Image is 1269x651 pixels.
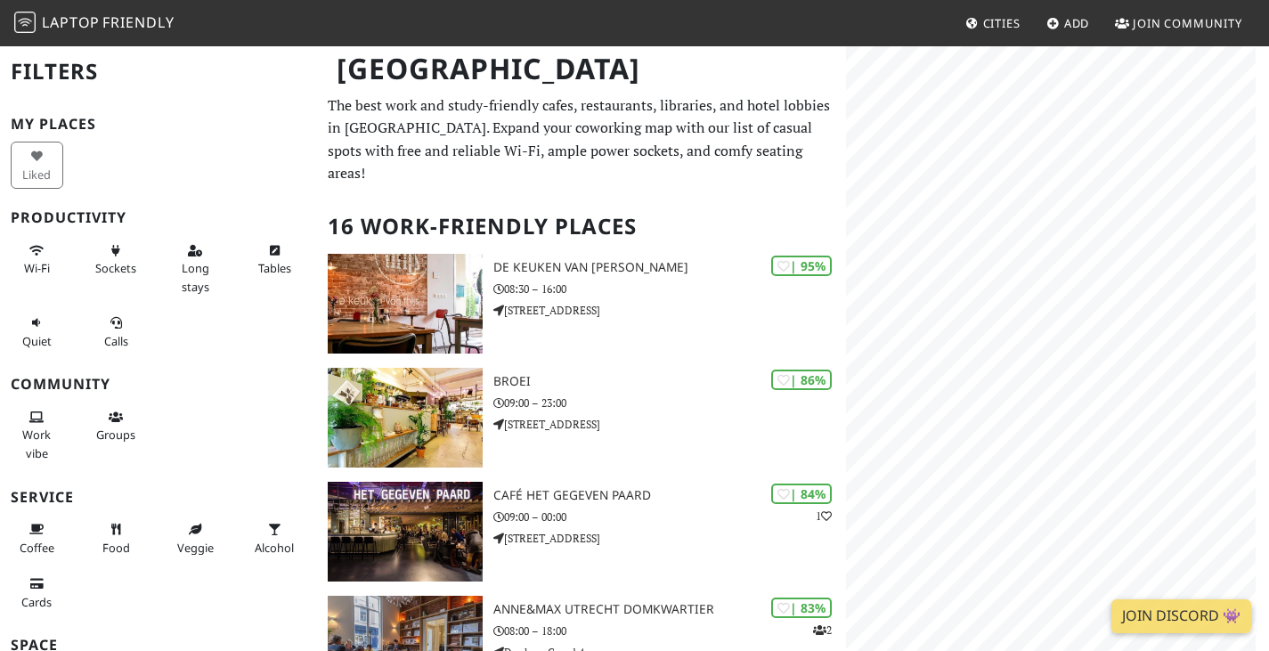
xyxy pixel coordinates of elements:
[177,540,214,556] span: Veggie
[21,594,52,610] span: Credit cards
[11,236,63,283] button: Wi-Fi
[322,45,842,94] h1: [GEOGRAPHIC_DATA]
[1064,15,1090,31] span: Add
[328,368,483,468] img: BROEI
[24,260,50,276] span: Stable Wi-Fi
[493,302,846,319] p: [STREET_ADDRESS]
[328,482,483,582] img: Café Het Gegeven Paard
[328,254,483,354] img: De keuken van Thijs
[983,15,1021,31] span: Cities
[22,333,52,349] span: Quiet
[493,395,846,411] p: 09:00 – 23:00
[328,94,835,185] p: The best work and study-friendly cafes, restaurants, libraries, and hotel lobbies in [GEOGRAPHIC_...
[11,515,63,562] button: Coffee
[248,515,301,562] button: Alcohol
[328,199,835,254] h2: 16 Work-Friendly Places
[11,489,306,506] h3: Service
[11,569,63,616] button: Cards
[493,509,846,525] p: 09:00 – 00:00
[493,416,846,433] p: [STREET_ADDRESS]
[20,540,54,556] span: Coffee
[248,236,301,283] button: Tables
[771,598,832,618] div: | 83%
[90,403,142,450] button: Groups
[317,482,846,582] a: Café Het Gegeven Paard | 84% 1 Café Het Gegeven Paard 09:00 – 00:00 [STREET_ADDRESS]
[14,12,36,33] img: LaptopFriendly
[317,368,846,468] a: BROEI | 86% BROEI 09:00 – 23:00 [STREET_ADDRESS]
[493,488,846,503] h3: Café Het Gegeven Paard
[169,515,222,562] button: Veggie
[102,12,174,32] span: Friendly
[11,116,306,133] h3: My Places
[42,12,100,32] span: Laptop
[813,622,832,639] p: 2
[95,260,136,276] span: Power sockets
[958,7,1028,39] a: Cities
[11,403,63,468] button: Work vibe
[493,530,846,547] p: [STREET_ADDRESS]
[493,602,846,617] h3: Anne&Max Utrecht Domkwartier
[22,427,51,460] span: People working
[771,370,832,390] div: | 86%
[11,45,306,99] h2: Filters
[816,508,832,525] p: 1
[1111,599,1251,633] a: Join Discord 👾
[90,515,142,562] button: Food
[90,236,142,283] button: Sockets
[493,281,846,297] p: 08:30 – 16:00
[771,256,832,276] div: | 95%
[90,308,142,355] button: Calls
[104,333,128,349] span: Video/audio calls
[11,376,306,393] h3: Community
[11,209,306,226] h3: Productivity
[258,260,291,276] span: Work-friendly tables
[493,260,846,275] h3: De keuken van [PERSON_NAME]
[1133,15,1242,31] span: Join Community
[182,260,209,294] span: Long stays
[11,308,63,355] button: Quiet
[169,236,222,301] button: Long stays
[96,427,135,443] span: Group tables
[1108,7,1249,39] a: Join Community
[14,8,175,39] a: LaptopFriendly LaptopFriendly
[317,254,846,354] a: De keuken van Thijs | 95% De keuken van [PERSON_NAME] 08:30 – 16:00 [STREET_ADDRESS]
[493,623,846,639] p: 08:00 – 18:00
[493,374,846,389] h3: BROEI
[1039,7,1097,39] a: Add
[102,540,130,556] span: Food
[771,484,832,504] div: | 84%
[255,540,294,556] span: Alcohol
